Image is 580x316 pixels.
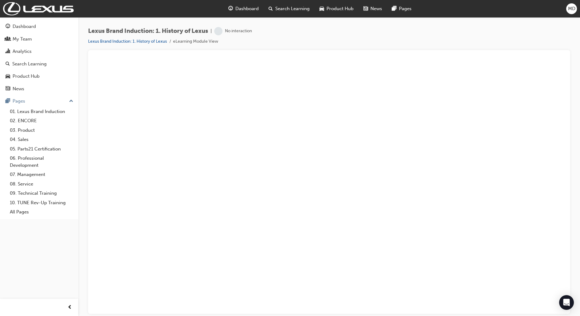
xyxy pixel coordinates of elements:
[223,2,264,15] a: guage-iconDashboard
[7,126,76,135] a: 03. Product
[68,304,72,311] span: prev-icon
[315,2,358,15] a: car-iconProduct Hub
[7,198,76,208] a: 10. TUNE Rev-Up Training
[88,28,208,35] span: Lexus Brand Induction: 1. History of Lexus
[3,2,74,15] img: Trak
[7,170,76,179] a: 07. Management
[235,5,259,12] span: Dashboard
[225,28,252,34] div: No interaction
[6,99,10,104] span: pages-icon
[363,5,368,13] span: news-icon
[13,48,32,55] div: Analytics
[6,24,10,29] span: guage-icon
[399,5,412,12] span: Pages
[2,83,76,95] a: News
[559,295,574,310] div: Open Intercom Messenger
[7,107,76,116] a: 01. Lexus Brand Induction
[568,5,575,12] span: MD
[264,2,315,15] a: search-iconSearch Learning
[13,98,25,105] div: Pages
[7,189,76,198] a: 09. Technical Training
[2,96,76,107] button: Pages
[566,3,577,14] button: MD
[2,46,76,57] a: Analytics
[211,28,212,35] span: |
[7,144,76,154] a: 05. Parts21 Certification
[7,116,76,126] a: 02. ENCORE
[7,207,76,217] a: All Pages
[6,37,10,42] span: people-icon
[2,33,76,45] a: My Team
[69,97,73,105] span: up-icon
[13,23,36,30] div: Dashboard
[269,5,273,13] span: search-icon
[6,61,10,67] span: search-icon
[387,2,416,15] a: pages-iconPages
[13,36,32,43] div: My Team
[173,38,218,45] li: eLearning Module View
[7,154,76,170] a: 06. Professional Development
[6,74,10,79] span: car-icon
[7,179,76,189] a: 08. Service
[275,5,310,12] span: Search Learning
[319,5,324,13] span: car-icon
[358,2,387,15] a: news-iconNews
[228,5,233,13] span: guage-icon
[6,86,10,92] span: news-icon
[12,60,47,68] div: Search Learning
[13,85,24,92] div: News
[2,21,76,32] a: Dashboard
[392,5,396,13] span: pages-icon
[2,58,76,70] a: Search Learning
[88,39,167,44] a: Lexus Brand Induction: 1. History of Lexus
[327,5,354,12] span: Product Hub
[6,49,10,54] span: chart-icon
[2,20,76,96] button: DashboardMy TeamAnalyticsSearch LearningProduct HubNews
[2,71,76,82] a: Product Hub
[7,135,76,144] a: 04. Sales
[214,27,222,35] span: learningRecordVerb_NONE-icon
[13,73,40,80] div: Product Hub
[370,5,382,12] span: News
